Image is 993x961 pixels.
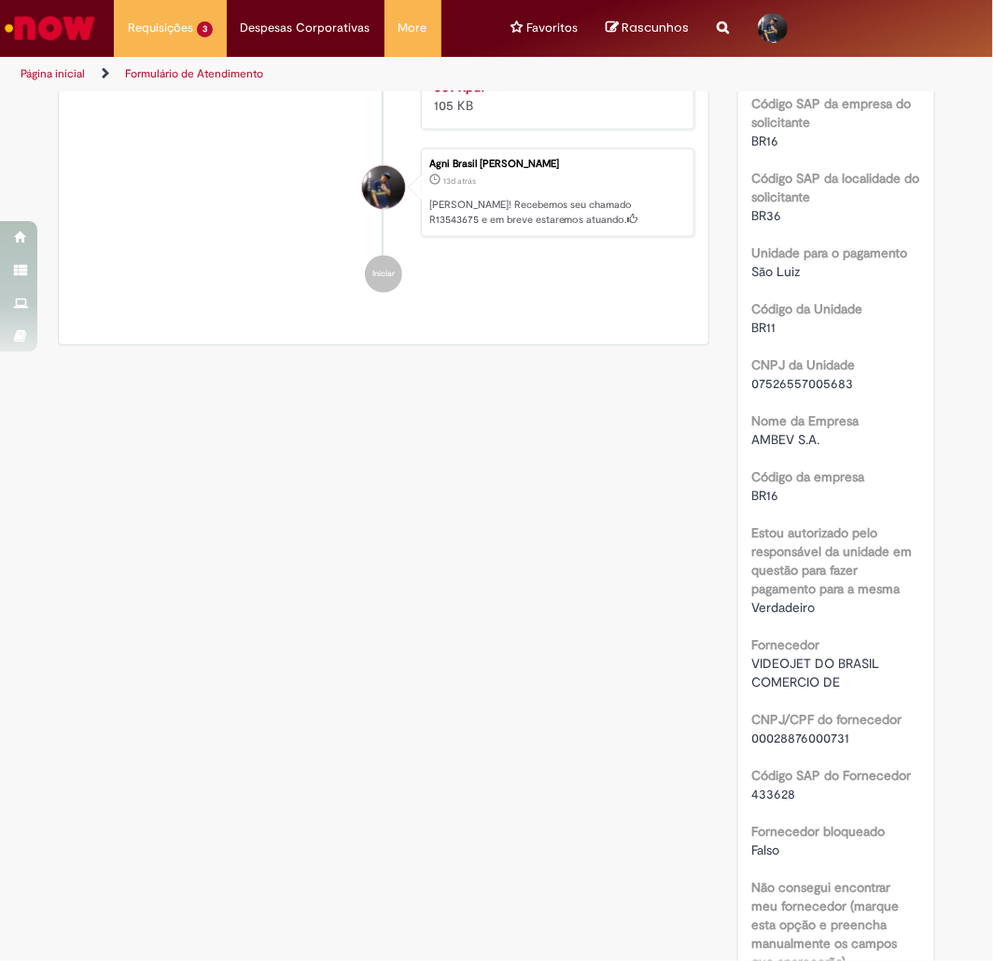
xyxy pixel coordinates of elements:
[752,132,779,149] span: BR16
[197,21,213,37] span: 3
[399,19,427,37] span: More
[752,263,801,280] span: São Luiz
[73,148,694,238] li: Agni Brasil Correa Ribeiro Junior
[752,319,776,336] span: BR11
[752,356,856,373] b: CNPJ da Unidade
[241,19,371,37] span: Despesas Corporativas
[752,207,782,224] span: BR36
[21,66,85,81] a: Página inicial
[752,842,780,858] span: Falso
[752,95,912,131] b: Código SAP da empresa do solicitante
[752,767,912,784] b: Código SAP do Fornecedor
[752,711,902,728] b: CNPJ/CPF do fornecedor
[752,636,820,653] b: Fornecedor
[752,412,860,429] b: Nome da Empresa
[752,375,854,392] span: 07526557005683
[752,170,920,205] b: Código SAP da localidade do solicitante
[362,166,405,209] div: Agni Brasil Correa Ribeiro Junior
[434,77,675,115] div: 105 KB
[752,655,884,690] span: VIDEOJET DO BRASIL COMERCIO DE
[607,19,690,36] a: No momento, sua lista de rascunhos tem 0 Itens
[752,599,816,616] span: Verdadeiro
[752,300,863,317] b: Código da Unidade
[14,57,566,91] ul: Trilhas de página
[443,175,476,187] span: 13d atrás
[752,487,779,504] span: BR16
[752,524,913,597] b: Estou autorizado pelo responsável da unidade em questão para fazer pagamento para a mesma
[443,175,476,187] time: 17/09/2025 13:41:33
[2,9,98,47] img: ServiceNow
[429,198,684,227] p: [PERSON_NAME]! Recebemos seu chamado R13543675 e em breve estaremos atuando.
[752,786,796,802] span: 433628
[429,159,684,170] div: Agni Brasil [PERSON_NAME]
[125,66,263,81] a: Formulário de Atendimento
[752,823,886,840] b: Fornecedor bloqueado
[752,431,820,448] span: AMBEV S.A.
[752,468,865,485] b: Código da empresa
[752,244,908,261] b: Unidade para o pagamento
[434,78,485,95] a: 5099.pdf
[622,19,690,36] span: Rascunhos
[128,19,193,37] span: Requisições
[527,19,579,37] span: Favoritos
[752,730,850,746] span: 00028876000731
